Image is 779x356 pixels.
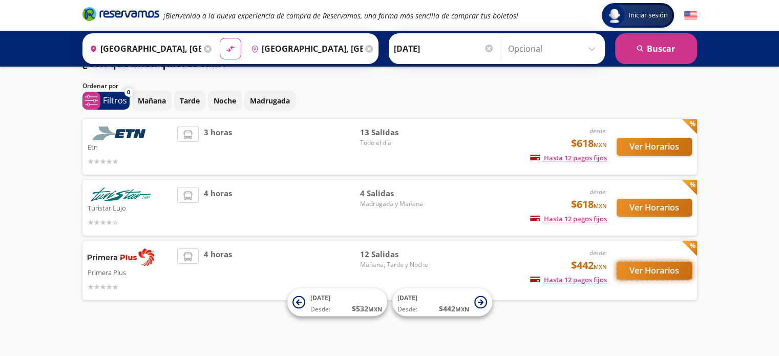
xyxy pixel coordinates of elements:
small: MXN [368,305,382,313]
em: desde: [589,187,607,196]
span: $618 [571,197,607,212]
span: 4 horas [204,248,232,292]
small: MXN [594,202,607,210]
input: Buscar Origen [86,36,201,61]
span: Hasta 12 pagos fijos [530,275,607,284]
small: MXN [594,263,607,270]
em: desde: [589,127,607,135]
img: Etn [88,127,154,140]
span: $618 [571,136,607,151]
span: $442 [571,258,607,273]
span: Hasta 12 pagos fijos [530,214,607,223]
span: 0 [127,88,130,97]
button: Ver Horarios [617,199,692,217]
button: Tarde [174,91,205,111]
span: $ 532 [352,303,382,314]
small: MXN [594,141,607,149]
span: $ 442 [439,303,469,314]
button: [DATE]Desde:$442MXN [392,288,492,317]
p: Turistar Lujo [88,201,173,214]
button: Ver Horarios [617,138,692,156]
span: 3 horas [204,127,232,167]
span: Hasta 12 pagos fijos [530,153,607,162]
button: Buscar [615,33,697,64]
span: Todo el día [360,138,432,148]
button: Noche [208,91,242,111]
span: [DATE] [397,294,417,302]
span: 13 Salidas [360,127,432,138]
input: Opcional [508,36,600,61]
span: [DATE] [310,294,330,302]
p: Filtros [103,94,127,107]
button: Mañana [132,91,172,111]
small: MXN [455,305,469,313]
button: English [684,9,697,22]
i: Brand Logo [82,6,159,22]
span: Desde: [310,305,330,314]
button: 0Filtros [82,92,130,110]
img: Primera Plus [88,248,154,266]
p: Etn [88,140,173,153]
p: Noche [214,95,236,106]
span: Iniciar sesión [624,10,672,20]
em: desde: [589,248,607,257]
button: Ver Horarios [617,262,692,280]
p: Ordenar por [82,81,118,91]
button: Madrugada [244,91,296,111]
button: [DATE]Desde:$532MXN [287,288,387,317]
span: 4 horas [204,187,232,228]
p: Mañana [138,95,166,106]
span: Mañana, Tarde y Noche [360,260,432,269]
input: Elegir Fecha [394,36,494,61]
input: Buscar Destino [247,36,363,61]
span: 4 Salidas [360,187,432,199]
em: ¡Bienvenido a la nueva experiencia de compra de Reservamos, una forma más sencilla de comprar tus... [163,11,518,20]
p: Tarde [180,95,200,106]
img: Turistar Lujo [88,187,154,201]
p: Primera Plus [88,266,173,278]
span: 12 Salidas [360,248,432,260]
span: Desde: [397,305,417,314]
a: Brand Logo [82,6,159,25]
p: Madrugada [250,95,290,106]
span: Madrugada y Mañana [360,199,432,208]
